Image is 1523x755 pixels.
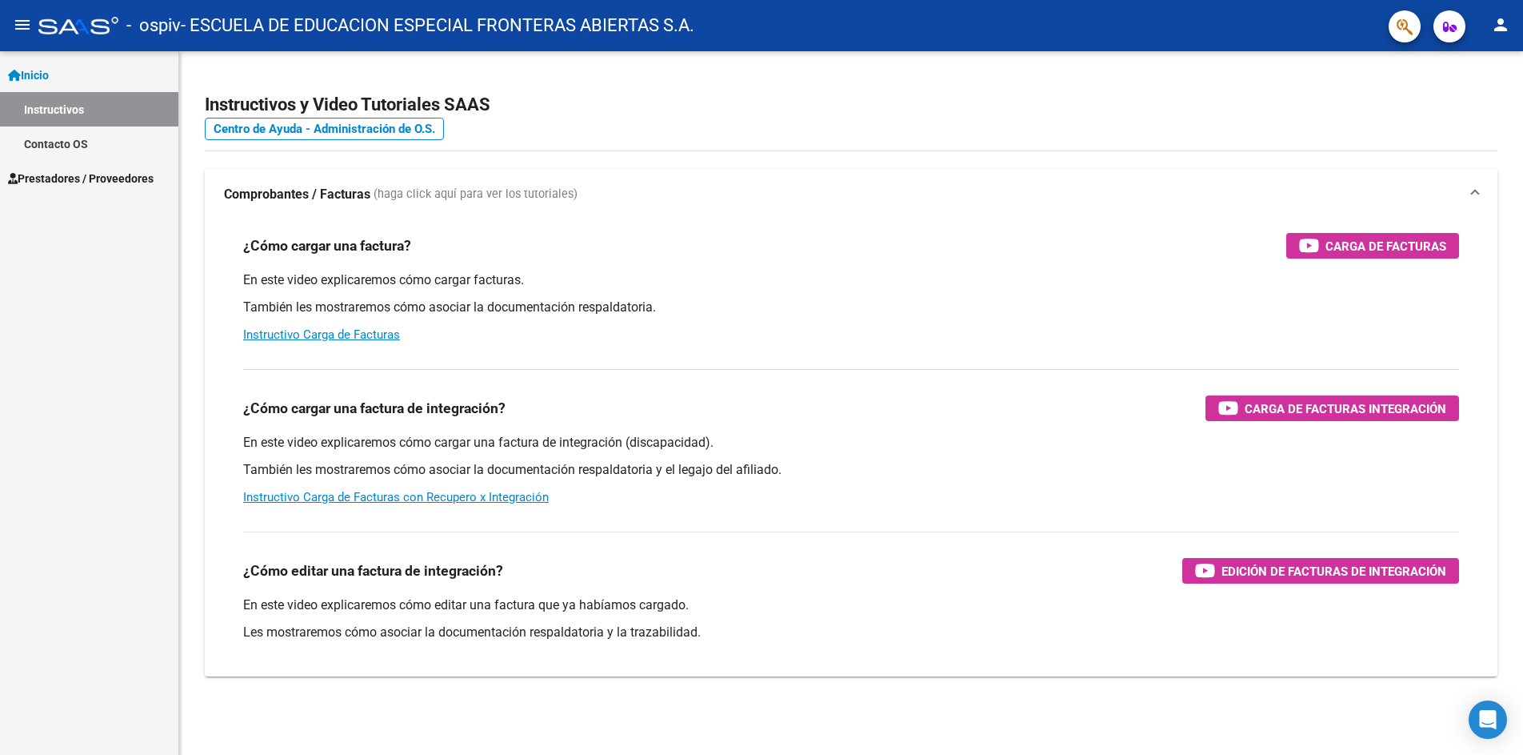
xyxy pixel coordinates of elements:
[243,560,503,582] h3: ¿Cómo editar una factura de integración?
[243,235,411,257] h3: ¿Cómo cargar una factura?
[205,220,1497,677] div: Comprobantes / Facturas (haga click aquí para ver los tutoriales)
[243,434,1459,452] p: En este video explicaremos cómo cargar una factura de integración (discapacidad).
[1491,15,1510,34] mat-icon: person
[374,186,578,203] span: (haga click aquí para ver los tutoriales)
[243,327,400,342] a: Instructivo Carga de Facturas
[243,624,1459,641] p: Les mostraremos cómo asociar la documentación respaldatoria y la trazabilidad.
[1221,561,1446,581] span: Edición de Facturas de integración
[243,397,506,420] h3: ¿Cómo cargar una factura de integración?
[13,15,32,34] mat-icon: menu
[181,8,694,43] span: - ESCUELA DE EDUCACION ESPECIAL FRONTERAS ABIERTAS S.A.
[8,66,49,84] span: Inicio
[1286,233,1459,259] button: Carga de Facturas
[205,169,1497,220] mat-expansion-panel-header: Comprobantes / Facturas (haga click aquí para ver los tutoriales)
[1205,396,1459,421] button: Carga de Facturas Integración
[1182,558,1459,584] button: Edición de Facturas de integración
[243,271,1459,289] p: En este video explicaremos cómo cargar facturas.
[243,596,1459,614] p: En este video explicaremos cómo editar una factura que ya habíamos cargado.
[8,170,154,187] span: Prestadores / Proveedores
[224,186,370,203] strong: Comprobantes / Facturas
[126,8,181,43] span: - ospiv
[205,90,1497,120] h2: Instructivos y Video Tutoriales SAAS
[243,299,1459,316] p: También les mostraremos cómo asociar la documentación respaldatoria.
[1325,236,1446,256] span: Carga de Facturas
[205,118,444,140] a: Centro de Ayuda - Administración de O.S.
[1245,399,1446,419] span: Carga de Facturas Integración
[243,490,549,504] a: Instructivo Carga de Facturas con Recupero x Integración
[1469,701,1507,739] div: Open Intercom Messenger
[243,461,1459,479] p: También les mostraremos cómo asociar la documentación respaldatoria y el legajo del afiliado.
